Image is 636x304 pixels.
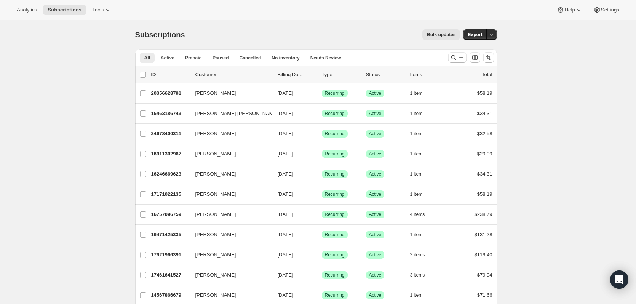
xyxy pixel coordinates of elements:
button: 1 item [410,149,431,159]
p: ID [151,71,189,78]
span: Export [468,32,482,38]
span: 1 item [410,292,423,298]
span: Active [369,131,382,137]
p: 16911302967 [151,150,189,158]
button: 1 item [410,290,431,301]
div: Open Intercom Messenger [610,270,628,289]
div: IDCustomerBilling DateTypeStatusItemsTotal [151,71,492,78]
p: Billing Date [278,71,316,78]
span: Recurring [325,110,345,117]
div: 16757096759[PERSON_NAME][DATE]SuccessRecurringSuccessActive4 items$238.79 [151,209,492,220]
span: Active [369,272,382,278]
span: Active [369,90,382,96]
div: 16911302967[PERSON_NAME][DATE]SuccessRecurringSuccessActive1 item$29.09 [151,149,492,159]
span: $131.28 [475,232,492,237]
span: $71.66 [477,292,492,298]
p: Status [366,71,404,78]
p: 14567866679 [151,291,189,299]
span: Tools [92,7,104,13]
button: Help [552,5,587,15]
span: [PERSON_NAME] [195,190,236,198]
p: 16246669623 [151,170,189,178]
span: [DATE] [278,272,293,278]
span: All [144,55,150,61]
button: 1 item [410,169,431,179]
button: [PERSON_NAME] [191,128,267,140]
span: [PERSON_NAME] [195,150,236,158]
button: [PERSON_NAME] [191,289,267,301]
span: Recurring [325,252,345,258]
button: Customize table column order and visibility [470,52,480,63]
button: 1 item [410,128,431,139]
span: Active [369,171,382,177]
span: 1 item [410,90,423,96]
span: 2 items [410,252,425,258]
p: 16471425335 [151,231,189,238]
button: [PERSON_NAME] [191,188,267,200]
button: [PERSON_NAME] [191,148,267,160]
span: [DATE] [278,171,293,177]
p: 16757096759 [151,211,189,218]
span: Recurring [325,191,345,197]
p: Customer [195,71,272,78]
span: $34.31 [477,110,492,116]
span: [PERSON_NAME] [195,231,236,238]
button: 1 item [410,229,431,240]
div: 17461641527[PERSON_NAME][DATE]SuccessRecurringSuccessActive3 items$79.94 [151,270,492,280]
div: 24678400311[PERSON_NAME][DATE]SuccessRecurringSuccessActive1 item$32.58 [151,128,492,139]
span: $119.40 [475,252,492,258]
span: [PERSON_NAME] [195,211,236,218]
span: Active [369,110,382,117]
span: Recurring [325,272,345,278]
div: 14567866679[PERSON_NAME][DATE]SuccessRecurringSuccessActive1 item$71.66 [151,290,492,301]
span: Subscriptions [48,7,81,13]
span: [DATE] [278,211,293,217]
button: 3 items [410,270,433,280]
button: [PERSON_NAME] [191,87,267,99]
span: [PERSON_NAME] [195,271,236,279]
span: Recurring [325,131,345,137]
span: Recurring [325,90,345,96]
span: [DATE] [278,292,293,298]
button: 4 items [410,209,433,220]
span: $34.31 [477,171,492,177]
span: [DATE] [278,191,293,197]
button: [PERSON_NAME] [191,249,267,261]
span: Recurring [325,171,345,177]
span: Cancelled [240,55,261,61]
span: $58.19 [477,90,492,96]
p: Total [482,71,492,78]
span: [DATE] [278,151,293,157]
span: [DATE] [278,90,293,96]
button: Bulk updates [422,29,460,40]
span: Recurring [325,211,345,218]
span: 1 item [410,151,423,157]
span: [PERSON_NAME] [195,90,236,97]
div: Type [322,71,360,78]
button: [PERSON_NAME] [191,229,267,241]
div: 16246669623[PERSON_NAME][DATE]SuccessRecurringSuccessActive1 item$34.31 [151,169,492,179]
span: $32.58 [477,131,492,136]
span: [PERSON_NAME] [195,291,236,299]
span: [DATE] [278,131,293,136]
span: 1 item [410,131,423,137]
span: Settings [601,7,619,13]
p: 17921966391 [151,251,189,259]
button: [PERSON_NAME] [191,168,267,180]
button: [PERSON_NAME] [191,208,267,221]
span: Active [369,292,382,298]
div: 15463186743[PERSON_NAME] [PERSON_NAME][DATE]SuccessRecurringSuccessActive1 item$34.31 [151,108,492,119]
button: Create new view [347,53,359,63]
span: 4 items [410,211,425,218]
span: $29.09 [477,151,492,157]
span: Prepaid [185,55,202,61]
span: Active [369,151,382,157]
span: Recurring [325,151,345,157]
button: Analytics [12,5,42,15]
span: Recurring [325,232,345,238]
span: No inventory [272,55,299,61]
button: Settings [589,5,624,15]
div: 20356628791[PERSON_NAME][DATE]SuccessRecurringSuccessActive1 item$58.19 [151,88,492,99]
span: [DATE] [278,252,293,258]
div: 16471425335[PERSON_NAME][DATE]SuccessRecurringSuccessActive1 item$131.28 [151,229,492,240]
